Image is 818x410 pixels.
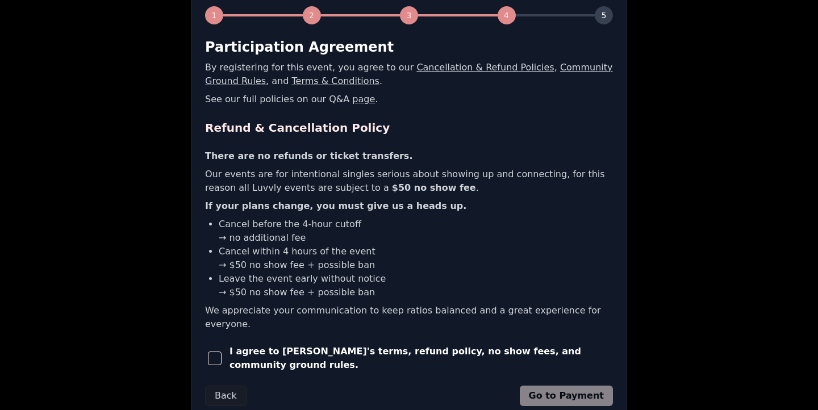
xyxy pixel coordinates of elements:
p: See our full policies on our Q&A . [205,93,613,106]
p: We appreciate your communication to keep ratios balanced and a great experience for everyone. [205,304,613,331]
p: By registering for this event, you agree to our , , and . [205,61,613,88]
h2: Refund & Cancellation Policy [205,120,613,136]
li: Leave the event early without notice → $50 no show fee + possible ban [219,272,613,299]
div: 5 [595,6,613,24]
li: Cancel within 4 hours of the event → $50 no show fee + possible ban [219,245,613,272]
b: $50 no show fee [392,182,476,193]
p: Our events are for intentional singles serious about showing up and connecting, for this reason a... [205,168,613,195]
a: page [352,94,375,104]
a: Terms & Conditions [291,76,379,86]
div: 3 [400,6,418,24]
div: 4 [498,6,516,24]
div: 2 [303,6,321,24]
button: Back [205,386,247,406]
div: 1 [205,6,223,24]
p: There are no refunds or ticket transfers. [205,149,613,163]
h2: Participation Agreement [205,38,613,56]
li: Cancel before the 4-hour cutoff → no additional fee [219,217,613,245]
p: If your plans change, you must give us a heads up. [205,199,613,213]
a: Cancellation & Refund Policies [416,62,554,73]
span: I agree to [PERSON_NAME]'s terms, refund policy, no show fees, and community ground rules. [229,345,613,372]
